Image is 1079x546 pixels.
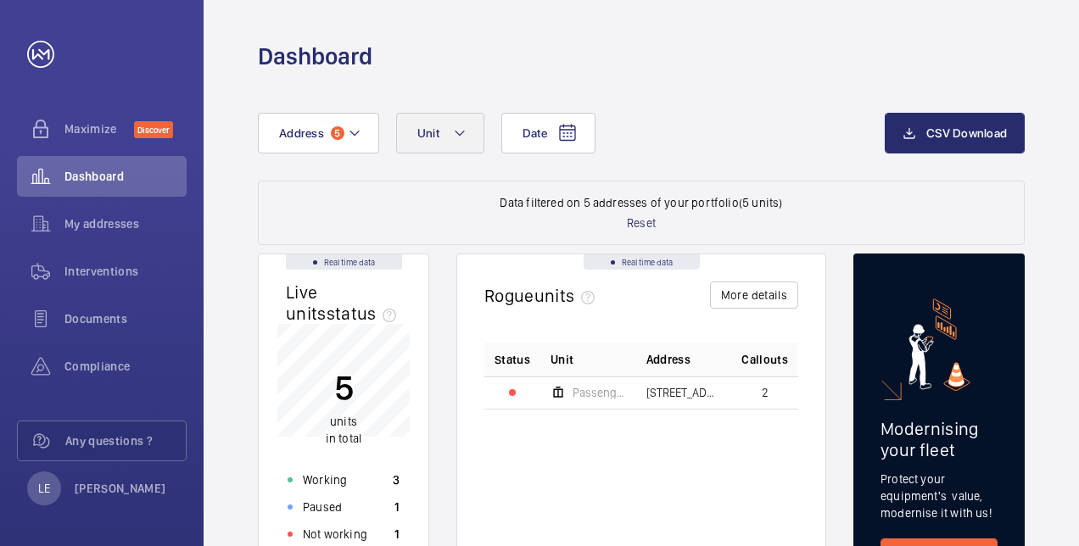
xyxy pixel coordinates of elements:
[534,285,602,306] span: units
[710,281,798,309] button: More details
[501,113,595,153] button: Date
[326,413,361,447] p: in total
[523,126,547,140] span: Date
[65,432,186,449] span: Any questions ?
[646,387,722,398] span: [STREET_ADDRESS] ([GEOGRAPHIC_DATA]) [STREET_ADDRESS],
[75,480,166,497] p: [PERSON_NAME]
[38,480,50,497] p: LE
[279,126,324,140] span: Address
[551,351,573,368] span: Unit
[330,415,357,428] span: units
[303,526,367,543] p: Not working
[258,113,379,153] button: Address5
[64,310,187,327] span: Documents
[258,41,372,72] h1: Dashboard
[327,303,404,324] span: status
[303,471,347,488] p: Working
[627,214,656,231] p: Reset
[417,126,439,140] span: Unit
[394,526,400,543] p: 1
[396,113,484,153] button: Unit
[495,351,530,368] p: Status
[741,351,788,368] span: Callouts
[394,499,400,515] p: 1
[326,366,361,409] p: 5
[331,126,344,140] span: 5
[484,285,601,306] h2: Rogue
[573,387,626,398] span: Passenger Lift
[926,126,1007,140] span: CSV Download
[646,351,690,368] span: Address
[64,120,134,137] span: Maximize
[762,387,769,398] span: 2
[286,281,403,324] h2: Live units
[134,121,173,138] span: Discover
[303,499,342,515] p: Paused
[64,215,187,232] span: My addresses
[584,254,700,270] div: Real time data
[881,471,998,521] p: Protect your equipment's value, modernise it with us!
[393,471,400,488] p: 3
[64,358,187,375] span: Compliance
[885,113,1025,153] button: CSV Download
[64,168,187,185] span: Dashboard
[881,418,998,460] h2: Modernising your fleet
[64,263,187,280] span: Interventions
[286,254,402,270] div: Real time data
[908,298,970,391] img: marketing-card.svg
[500,194,782,211] p: Data filtered on 5 addresses of your portfolio (5 units)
